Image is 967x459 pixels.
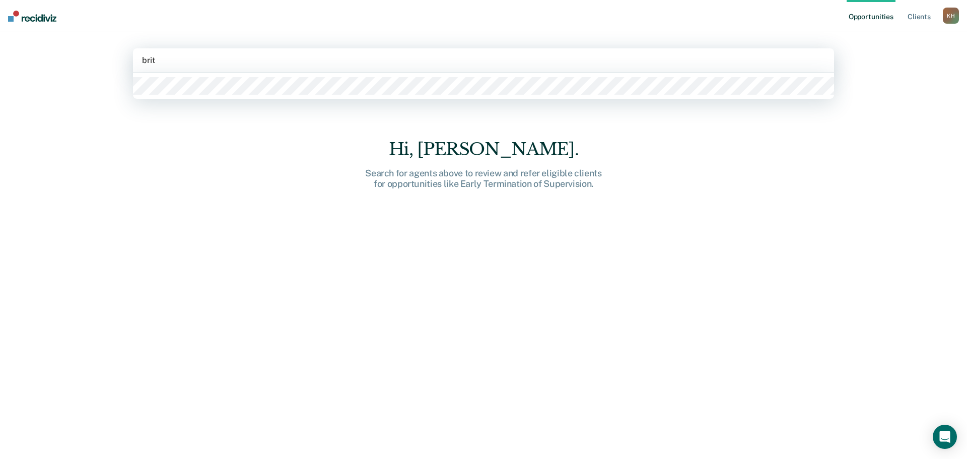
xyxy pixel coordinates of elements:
button: KH [943,8,959,24]
div: K H [943,8,959,24]
img: Recidiviz [8,11,56,22]
div: Search for agents above to review and refer eligible clients for opportunities like Early Termina... [322,168,645,189]
div: Open Intercom Messenger [933,425,957,449]
div: Hi, [PERSON_NAME]. [322,139,645,160]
